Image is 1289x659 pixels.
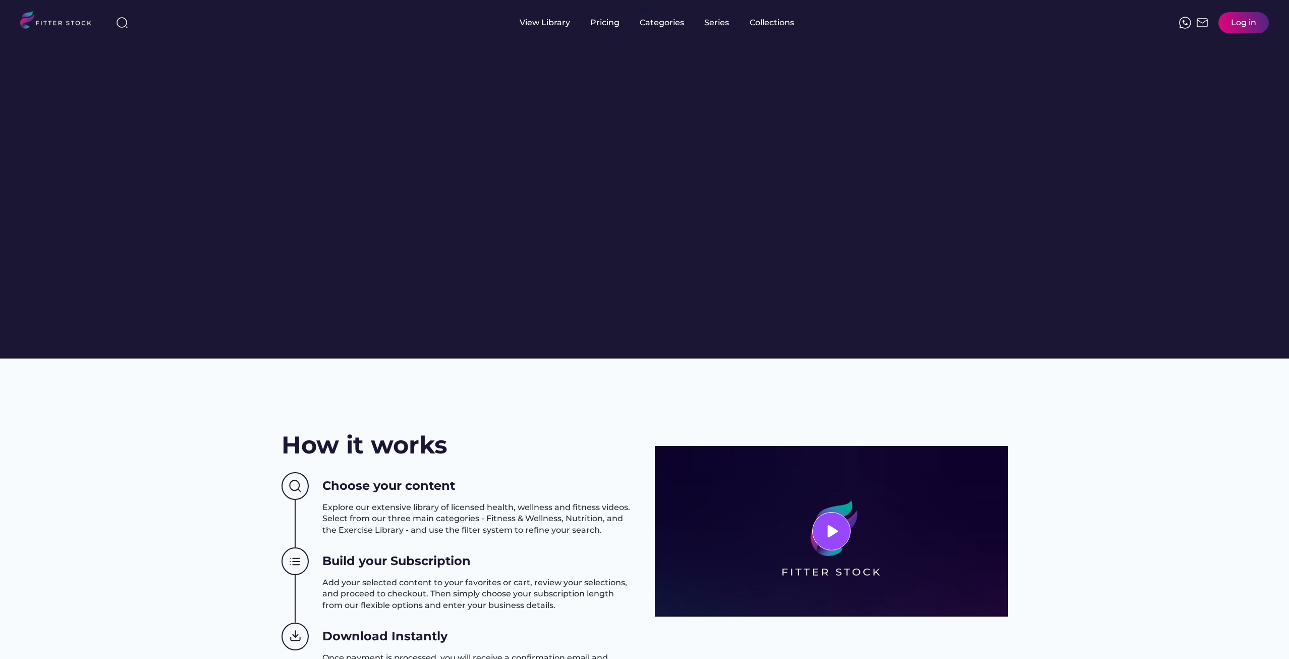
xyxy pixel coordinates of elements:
img: search-normal%203.svg [116,17,128,29]
img: meteor-icons_whatsapp%20%281%29.svg [1179,17,1191,29]
h3: Add your selected content to your favorites or cart, review your selections, and proceed to check... [322,577,635,611]
h3: Build your Subscription [322,552,471,570]
div: Collections [750,17,794,28]
img: LOGO.svg [20,11,100,32]
div: fvck [640,5,653,15]
img: 3977569478e370cc298ad8aabb12f348.png [655,446,1008,617]
img: Group%201000002438.svg [282,547,309,576]
div: View Library [520,17,570,28]
div: Series [704,17,730,28]
div: Log in [1231,17,1256,28]
h3: Download Instantly [322,628,447,645]
h2: How it works [282,428,447,462]
div: Pricing [590,17,620,28]
h3: Choose your content [322,477,455,494]
h3: Explore our extensive library of licensed health, wellness and fitness videos. Select from our th... [322,502,635,536]
img: Frame%2051.svg [1196,17,1208,29]
img: Group%201000002439.svg [282,623,309,651]
img: Group%201000002437%20%282%29.svg [282,472,309,500]
div: Categories [640,17,684,28]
